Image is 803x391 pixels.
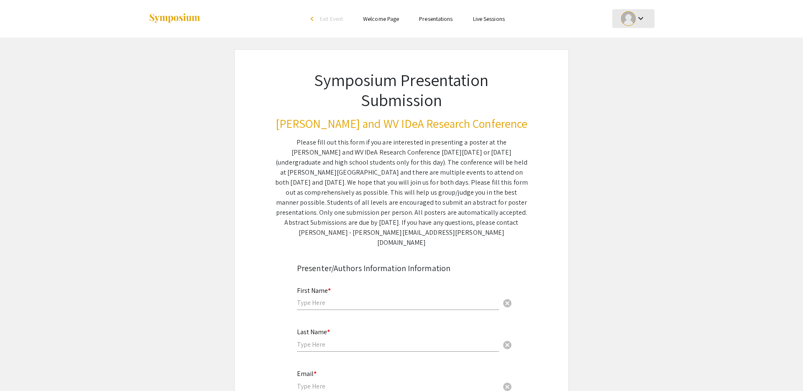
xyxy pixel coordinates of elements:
[502,298,512,308] span: cancel
[6,353,36,385] iframe: Chat
[275,117,528,131] h3: [PERSON_NAME] and WV IDeA Research Conference
[297,298,499,307] input: Type Here
[275,137,528,248] div: Please fill out this form if you are interested in presenting a poster at the [PERSON_NAME] and W...
[297,382,499,391] input: Type Here
[499,336,516,353] button: Clear
[473,15,505,23] a: Live Sessions
[297,262,506,274] div: Presenter/Authors Information Information
[297,328,330,336] mat-label: Last Name
[275,70,528,110] h1: Symposium Presentation Submission
[297,286,331,295] mat-label: First Name
[297,369,317,378] mat-label: Email
[419,15,453,23] a: Presentations
[502,340,512,350] span: cancel
[320,15,343,23] span: Exit Event
[636,13,646,23] mat-icon: Expand account dropdown
[363,15,399,23] a: Welcome Page
[148,13,201,24] img: Symposium by ForagerOne
[499,295,516,311] button: Clear
[311,16,316,21] div: arrow_back_ios
[297,340,499,349] input: Type Here
[612,9,655,28] button: Expand account dropdown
